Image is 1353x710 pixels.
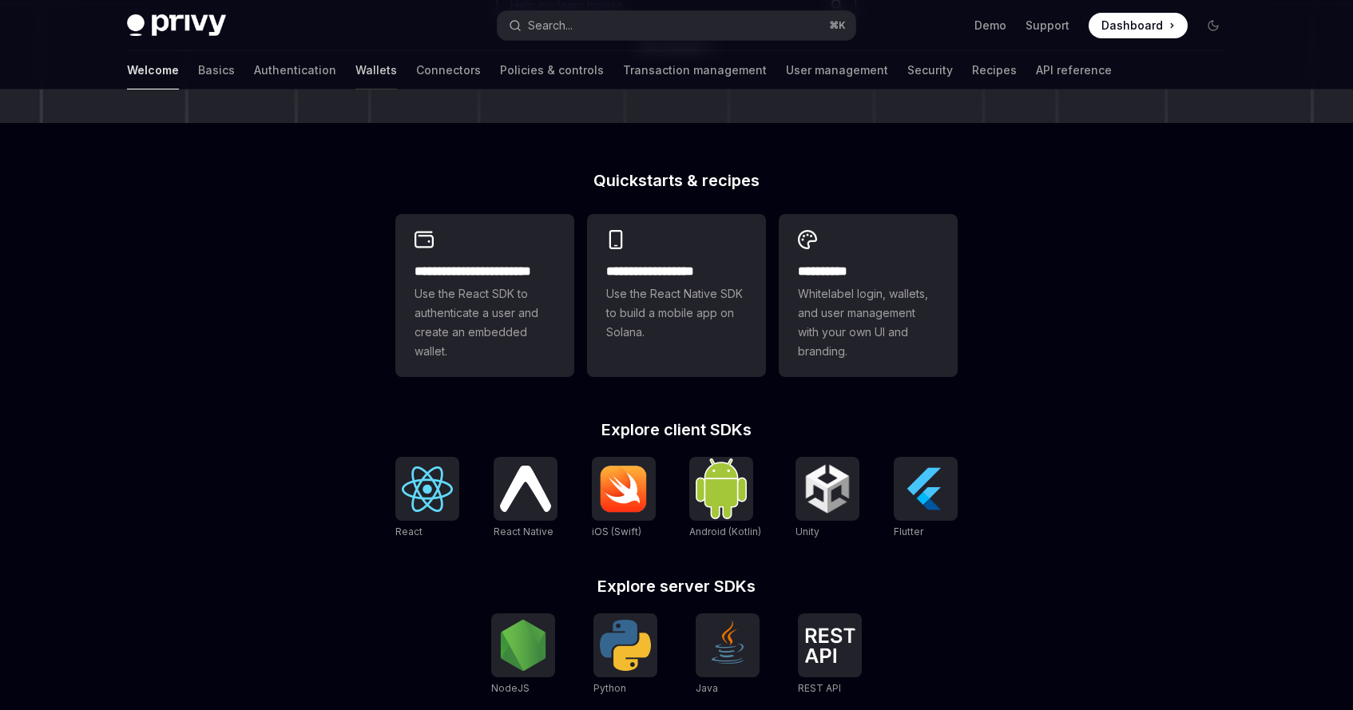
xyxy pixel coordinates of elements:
a: NodeJSNodeJS [491,613,555,696]
a: JavaJava [696,613,760,696]
a: Recipes [972,51,1017,89]
a: **** **** **** ***Use the React Native SDK to build a mobile app on Solana. [587,214,766,377]
span: React Native [494,526,553,537]
img: iOS (Swift) [598,465,649,513]
img: React [402,466,453,512]
a: ReactReact [395,457,459,540]
a: REST APIREST API [798,613,862,696]
a: Demo [974,18,1006,34]
span: Python [593,682,626,694]
a: Dashboard [1089,13,1188,38]
a: UnityUnity [796,457,859,540]
img: Flutter [900,463,951,514]
span: Flutter [894,526,923,537]
a: Authentication [254,51,336,89]
img: NodeJS [498,620,549,671]
span: Java [696,682,718,694]
span: ⌘ K [829,19,846,32]
div: Search... [528,16,573,35]
h2: Explore client SDKs [395,422,958,438]
a: Wallets [355,51,397,89]
span: Dashboard [1101,18,1163,34]
a: User management [786,51,888,89]
img: REST API [804,628,855,663]
a: Transaction management [623,51,767,89]
h2: Quickstarts & recipes [395,173,958,188]
button: Toggle dark mode [1200,13,1226,38]
a: Android (Kotlin)Android (Kotlin) [689,457,761,540]
img: Python [600,620,651,671]
img: Unity [802,463,853,514]
span: Use the React SDK to authenticate a user and create an embedded wallet. [415,284,555,361]
span: iOS (Swift) [592,526,641,537]
button: Search...⌘K [498,11,855,40]
span: NodeJS [491,682,530,694]
span: Android (Kotlin) [689,526,761,537]
a: Security [907,51,953,89]
a: FlutterFlutter [894,457,958,540]
a: Welcome [127,51,179,89]
span: Whitelabel login, wallets, and user management with your own UI and branding. [798,284,938,361]
a: Policies & controls [500,51,604,89]
a: Support [1026,18,1069,34]
a: React NativeReact Native [494,457,557,540]
a: Basics [198,51,235,89]
span: Use the React Native SDK to build a mobile app on Solana. [606,284,747,342]
img: Java [702,620,753,671]
h2: Explore server SDKs [395,578,958,594]
img: Android (Kotlin) [696,458,747,518]
a: API reference [1036,51,1112,89]
a: iOS (Swift)iOS (Swift) [592,457,656,540]
a: **** *****Whitelabel login, wallets, and user management with your own UI and branding. [779,214,958,377]
img: React Native [500,466,551,511]
span: REST API [798,682,841,694]
span: React [395,526,423,537]
a: Connectors [416,51,481,89]
a: PythonPython [593,613,657,696]
span: Unity [796,526,819,537]
img: dark logo [127,14,226,37]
